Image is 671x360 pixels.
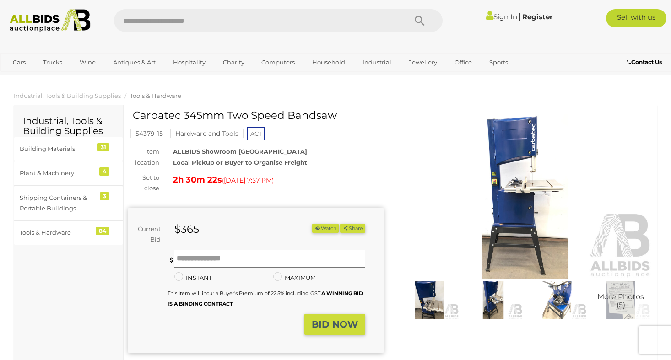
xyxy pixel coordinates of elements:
[100,192,109,200] div: 3
[7,70,84,85] a: [GEOGRAPHIC_DATA]
[37,55,68,70] a: Trucks
[464,281,523,319] img: Carbatec 345mm Two Speed Bandsaw
[173,148,307,155] strong: ALLBIDS Showroom [GEOGRAPHIC_DATA]
[14,186,123,221] a: Shipping Containers & Portable Buildings 3
[14,92,121,99] a: Industrial, Tools & Building Supplies
[224,176,272,184] span: [DATE] 7:57 PM
[121,146,166,168] div: Item location
[304,314,365,335] button: BID NOW
[255,55,301,70] a: Computers
[174,223,199,236] strong: $365
[130,130,168,137] a: 54379-15
[217,55,250,70] a: Charity
[99,167,109,176] div: 4
[167,55,211,70] a: Hospitality
[273,273,316,283] label: MAXIMUM
[483,55,514,70] a: Sports
[403,55,443,70] a: Jewellery
[14,161,123,185] a: Plant & Machinery 4
[74,55,102,70] a: Wine
[173,175,222,185] strong: 2h 30m 22s
[23,116,114,136] h2: Industrial, Tools & Building Supplies
[170,130,244,137] a: Hardware and Tools
[170,129,244,138] mark: Hardware and Tools
[522,12,552,21] a: Register
[107,55,162,70] a: Antiques & Art
[312,319,358,330] strong: BID NOW
[128,224,168,245] div: Current Bid
[7,55,32,70] a: Cars
[306,55,351,70] a: Household
[96,227,109,235] div: 84
[133,110,381,121] h1: Carbatec 345mm Two Speed Bandsaw
[486,12,517,21] a: Sign In
[20,227,95,238] div: Tools & Hardware
[312,224,339,233] button: Watch
[627,59,662,65] b: Contact Us
[130,92,181,99] a: Tools & Hardware
[591,281,651,319] img: Carbatec 345mm Two Speed Bandsaw
[357,55,397,70] a: Industrial
[627,57,664,67] a: Contact Us
[121,172,166,194] div: Set to close
[597,293,644,309] span: More Photos (5)
[14,220,123,245] a: Tools & Hardware 84
[20,144,95,154] div: Building Materials
[449,55,478,70] a: Office
[5,9,95,32] img: Allbids.com.au
[312,224,339,233] li: Watch this item
[20,193,95,214] div: Shipping Containers & Portable Buildings
[519,11,521,21] span: |
[173,159,307,166] strong: Local Pickup or Buyer to Organise Freight
[222,177,274,184] span: ( )
[606,9,666,27] a: Sell with us
[14,137,123,161] a: Building Materials 31
[527,281,587,319] img: Carbatec 345mm Two Speed Bandsaw
[400,281,459,319] img: Carbatec 345mm Two Speed Bandsaw
[168,290,363,307] small: This Item will incur a Buyer's Premium of 22.5% including GST.
[340,224,365,233] button: Share
[397,9,443,32] button: Search
[97,143,109,151] div: 31
[130,129,168,138] mark: 54379-15
[397,114,653,279] img: Carbatec 345mm Two Speed Bandsaw
[591,281,651,319] a: More Photos(5)
[20,168,95,178] div: Plant & Machinery
[247,127,265,140] span: ACT
[174,273,212,283] label: INSTANT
